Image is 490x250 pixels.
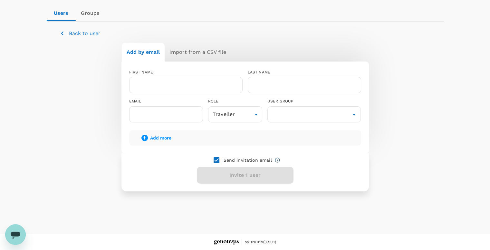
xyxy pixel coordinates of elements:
button: Back to user [60,29,101,37]
div: ROLE [208,98,262,105]
div: Traveller [208,106,262,122]
img: Genotrips - EPOMS [214,240,239,245]
div: USER GROUP [267,98,361,105]
span: by TruTrip ( 3.50.1 ) [245,239,276,245]
h6: Import from a CSV file [169,48,226,57]
a: Users [47,5,76,21]
p: Send invitation email [223,157,272,163]
div: EMAIL [129,98,203,105]
div: LAST NAME [248,69,361,76]
h6: Add by email [127,48,160,57]
span: Add more [150,135,171,140]
p: Back to user [69,30,101,37]
button: Open [350,110,359,119]
a: Groups [76,5,105,21]
div: FIRST NAME [129,69,243,76]
button: Add more [132,130,180,146]
iframe: Button to launch messaging window [5,224,26,245]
